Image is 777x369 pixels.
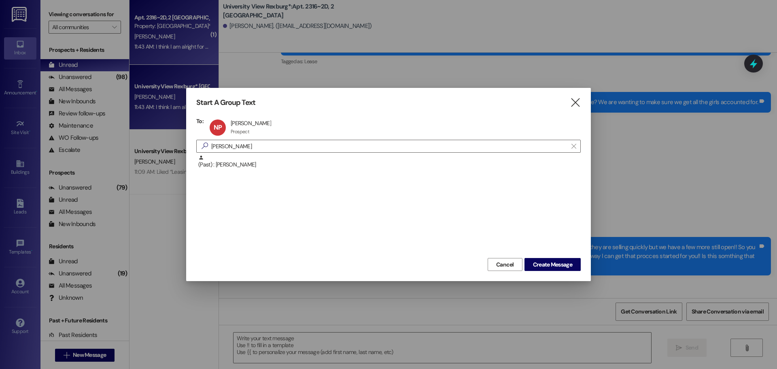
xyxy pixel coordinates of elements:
[496,260,514,269] span: Cancel
[488,258,522,271] button: Cancel
[198,142,211,150] i: 
[571,143,576,149] i: 
[231,119,271,127] div: [PERSON_NAME]
[567,140,580,152] button: Clear text
[211,141,567,152] input: Search for any contact or apartment
[196,117,204,125] h3: To:
[198,155,581,169] div: (Past) : [PERSON_NAME]
[231,128,249,135] div: Prospect
[570,98,581,107] i: 
[196,98,255,107] h3: Start A Group Text
[533,260,572,269] span: Create Message
[524,258,581,271] button: Create Message
[196,155,581,175] div: (Past) : [PERSON_NAME]
[214,123,222,132] span: NP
